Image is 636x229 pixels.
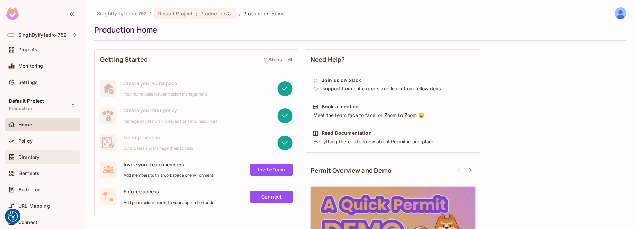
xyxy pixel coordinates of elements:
[9,106,32,111] span: Production
[18,171,39,176] span: Elements
[158,10,193,17] span: Default Project
[250,191,293,203] a: Connect
[8,211,18,222] img: Revisit consent button
[313,112,473,119] div: Meet the team face to face, or Zoom to Zoom 😉
[18,122,32,127] span: Home
[94,25,623,35] div: Production Home
[124,134,193,141] span: Manage access
[195,11,198,16] span: :
[243,10,284,17] span: Production Home
[18,63,43,69] span: Monitoring
[124,80,207,86] span: Create your workspace
[124,161,214,168] span: Invite your team members
[8,211,18,222] button: Consent Preferences
[250,164,293,176] a: Invite Team
[124,173,214,178] span: Add members to this workspace or environment
[313,85,473,92] div: Get support from out experts and learn from fellow devs
[18,203,50,209] span: URL Mapping
[311,166,392,175] span: Permit Overview and Demo
[313,138,473,145] div: Everything there is to know about Permit in one place
[18,154,39,160] span: Directory
[18,138,33,144] span: Policy
[100,55,148,64] span: Getting Started
[311,55,345,64] span: Need Help?
[615,8,626,19] img: Pedro Brito
[18,32,67,38] span: Workspace: SinghDyffyfedro-752
[149,10,151,17] li: /
[18,80,38,85] span: Settings
[124,91,207,97] span: Your home base for permission management
[124,107,217,113] span: Create your first policy
[239,10,241,17] li: /
[124,188,214,195] span: Enforce access
[322,77,361,84] div: Join us on Slack
[9,98,44,104] span: Default Project
[18,47,37,53] span: Projects
[322,130,372,137] div: Read Documentation
[97,10,147,17] span: the active workspace
[124,200,214,205] span: Add permission checks to your application code
[124,146,193,151] span: Sync users and manage their access
[322,103,359,110] div: Book a meeting
[6,7,19,20] img: SReyMgAAAABJRU5ErkJggg==
[200,10,227,17] span: Production
[264,56,292,63] div: 2 Steps Left
[18,187,41,192] span: Audit Log
[18,220,37,225] span: Connect
[124,119,217,124] span: Manage access with roles, actions and resources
